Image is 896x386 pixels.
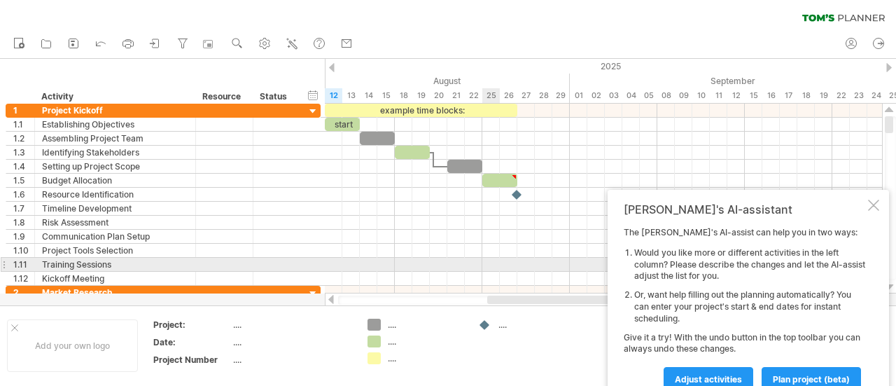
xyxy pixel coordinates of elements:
div: Friday, 19 September 2025 [815,88,832,103]
div: Thursday, 18 September 2025 [797,88,815,103]
div: Monday, 25 August 2025 [482,88,500,103]
div: 1.9 [13,230,34,243]
div: August 2025 [202,74,570,88]
div: Wednesday, 3 September 2025 [605,88,622,103]
div: 1.7 [13,202,34,215]
div: Communication Plan Setup [42,230,188,243]
div: .... [388,336,464,347]
div: 1.10 [13,244,34,257]
span: Adjust activities [675,374,742,385]
div: Tuesday, 19 August 2025 [412,88,430,103]
div: Monday, 8 September 2025 [657,88,675,103]
div: 1.6 [13,188,34,201]
li: Or, want help filling out the planning automatically? You can enter your project's start & end da... [634,289,865,324]
div: 1.1 [13,118,34,131]
div: Thursday, 21 August 2025 [447,88,465,103]
div: Wednesday, 13 August 2025 [342,88,360,103]
div: 2 [13,286,34,299]
div: Tuesday, 16 September 2025 [762,88,780,103]
div: Establishing Objectives [42,118,188,131]
div: Friday, 29 August 2025 [552,88,570,103]
div: Market Research [42,286,188,299]
div: .... [388,319,464,331]
div: Identifying Stakeholders [42,146,188,159]
div: Resource Identification [42,188,188,201]
div: Wednesday, 10 September 2025 [692,88,710,103]
div: 1.8 [13,216,34,229]
div: Monday, 15 September 2025 [745,88,762,103]
div: Project: [153,319,230,331]
div: 1.2 [13,132,34,145]
div: 1.5 [13,174,34,187]
div: example time blocks: [325,104,517,117]
div: Friday, 22 August 2025 [465,88,482,103]
div: Wednesday, 27 August 2025 [517,88,535,103]
div: Activity [41,90,188,104]
div: Wednesday, 20 August 2025 [430,88,447,103]
div: Project Kickoff [42,104,188,117]
div: 1 [13,104,34,117]
div: .... [233,336,351,348]
div: Risk Assessment [42,216,188,229]
div: Timeline Development [42,202,188,215]
div: Add your own logo [7,319,138,372]
div: Status [260,90,290,104]
div: Wednesday, 24 September 2025 [867,88,885,103]
div: Training Sessions [42,258,188,271]
div: Tuesday, 12 August 2025 [325,88,342,103]
div: [PERSON_NAME]'s AI-assistant [624,202,865,216]
div: Assembling Project Team [42,132,188,145]
div: start [325,118,360,131]
div: Setting up Project Scope [42,160,188,173]
div: Friday, 15 August 2025 [377,88,395,103]
div: Thursday, 11 September 2025 [710,88,727,103]
div: Thursday, 4 September 2025 [622,88,640,103]
div: Monday, 1 September 2025 [570,88,587,103]
div: .... [233,354,351,366]
div: Tuesday, 2 September 2025 [587,88,605,103]
span: plan project (beta) [773,374,850,385]
div: Monday, 22 September 2025 [832,88,850,103]
div: .... [233,319,351,331]
div: Budget Allocation [42,174,188,187]
div: 1.12 [13,272,34,285]
div: Date: [153,336,230,348]
div: Thursday, 28 August 2025 [535,88,552,103]
div: Wednesday, 17 September 2025 [780,88,797,103]
div: 1.3 [13,146,34,159]
div: Tuesday, 9 September 2025 [675,88,692,103]
div: Project Tools Selection [42,244,188,257]
div: 1.4 [13,160,34,173]
li: Would you like more or different activities in the left column? Please describe the changes and l... [634,247,865,282]
div: Project Number [153,354,230,366]
div: .... [498,319,575,331]
div: Thursday, 14 August 2025 [360,88,377,103]
div: Tuesday, 23 September 2025 [850,88,867,103]
div: Tuesday, 26 August 2025 [500,88,517,103]
div: Kickoff Meeting [42,272,188,285]
div: .... [388,352,464,364]
div: Resource [202,90,245,104]
div: Monday, 18 August 2025 [395,88,412,103]
div: Friday, 12 September 2025 [727,88,745,103]
div: 1.11 [13,258,34,271]
div: Friday, 5 September 2025 [640,88,657,103]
